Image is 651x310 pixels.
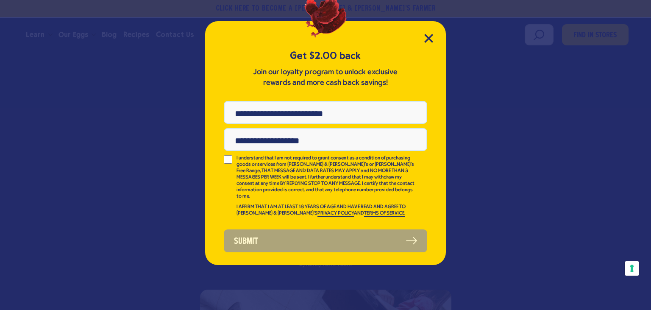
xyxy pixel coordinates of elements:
[625,261,639,276] button: Your consent preferences for tracking technologies
[251,67,400,88] p: Join our loyalty program to unlock exclusive rewards and more cash back savings!
[364,211,405,217] a: TERMS OF SERVICE.
[317,211,354,217] a: PRIVACY POLICY
[224,49,427,63] h5: Get $2.00 back
[424,34,433,43] button: Close Modal
[236,204,415,217] p: I AFFIRM THAT I AM AT LEAST 18 YEARS OF AGE AND HAVE READ AND AGREE TO [PERSON_NAME] & [PERSON_NA...
[236,155,415,200] p: I understand that I am not required to grant consent as a condition of purchasing goods or servic...
[224,155,232,164] input: I understand that I am not required to grant consent as a condition of purchasing goods or servic...
[224,229,427,252] button: Submit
